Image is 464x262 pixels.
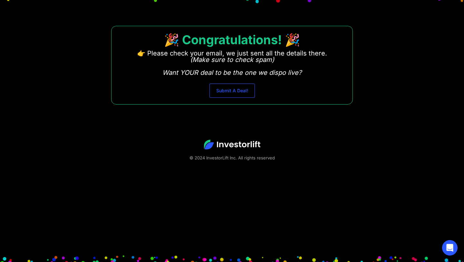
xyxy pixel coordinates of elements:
strong: 🎉 Congratulations! 🎉 [164,32,300,47]
div: © 2024 InvestorLift Inc. All rights reserved [23,155,441,161]
div: Open Intercom Messenger [442,240,458,256]
p: 👉 Please check your email, we just sent all the details there. ‍ [137,50,327,76]
em: (Make sure to check spam) Want YOUR deal to be the one we dispo live? [162,56,302,76]
a: Submit A Deal! [209,84,255,98]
